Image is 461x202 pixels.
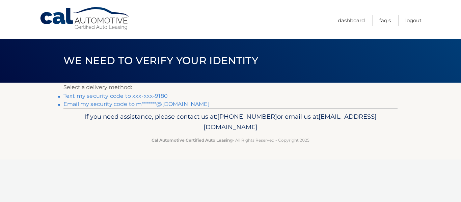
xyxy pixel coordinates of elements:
a: Logout [405,15,422,26]
span: [PHONE_NUMBER] [217,113,277,120]
p: If you need assistance, please contact us at: or email us at [68,111,393,133]
p: Select a delivery method: [63,83,398,92]
a: FAQ's [379,15,391,26]
span: We need to verify your identity [63,54,258,67]
a: Email my security code to m*******@[DOMAIN_NAME] [63,101,210,107]
a: Text my security code to xxx-xxx-9180 [63,93,168,99]
a: Cal Automotive [39,7,131,31]
strong: Cal Automotive Certified Auto Leasing [152,138,233,143]
p: - All Rights Reserved - Copyright 2025 [68,137,393,144]
a: Dashboard [338,15,365,26]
